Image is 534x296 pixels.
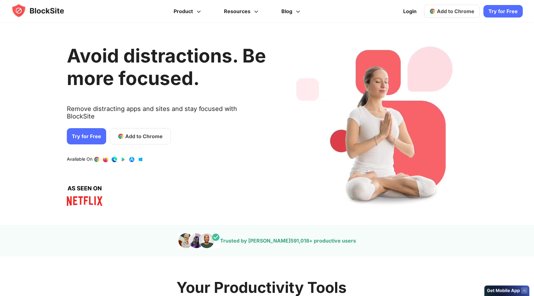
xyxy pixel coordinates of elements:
[437,8,474,14] span: Add to Chrome
[67,105,266,125] text: Remove distracting apps and sites and stay focused with BlockSite
[67,156,92,163] text: Available On
[11,3,76,18] img: blocksite-icon.5d769676.svg
[125,133,163,140] span: Add to Chrome
[67,44,266,89] h1: Avoid distractions. Be more focused.
[399,4,420,19] a: Login
[110,128,171,144] a: Add to Chrome
[290,238,309,244] span: 591,018
[483,5,523,18] a: Try for Free
[429,8,436,14] img: chrome-icon.svg
[178,233,220,248] img: pepole images
[67,128,106,144] a: Try for Free
[220,238,356,244] text: Trusted by [PERSON_NAME] + productive users
[424,5,480,18] a: Add to Chrome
